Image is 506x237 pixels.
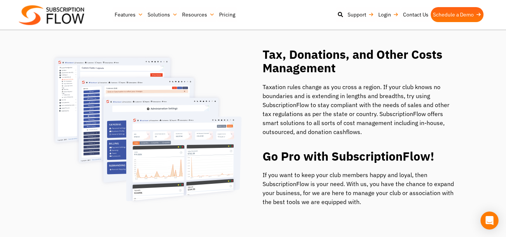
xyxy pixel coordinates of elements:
h2: Tax, Donations, and Other Costs Management [263,48,459,75]
a: Resources [180,7,217,22]
a: Schedule a Demo [431,7,484,22]
h2: Go Pro with SubscriptionFlow! [263,149,459,163]
a: Contact Us [401,7,431,22]
p: If you want to keep your club members happy and loyal, then SubscriptionFlow is your need. With u... [263,170,459,206]
img: Subscriptionflow [19,5,84,25]
img: Implement Your Donor Retention Strategy [47,52,249,207]
a: Support [345,7,376,22]
p: Taxation rules change as you cross a region. If your club knows no boundaries and is extending in... [263,82,459,136]
a: Features [112,7,145,22]
a: Solutions [145,7,180,22]
a: Login [376,7,401,22]
div: Open Intercom Messenger [481,212,499,230]
a: Pricing [217,7,237,22]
